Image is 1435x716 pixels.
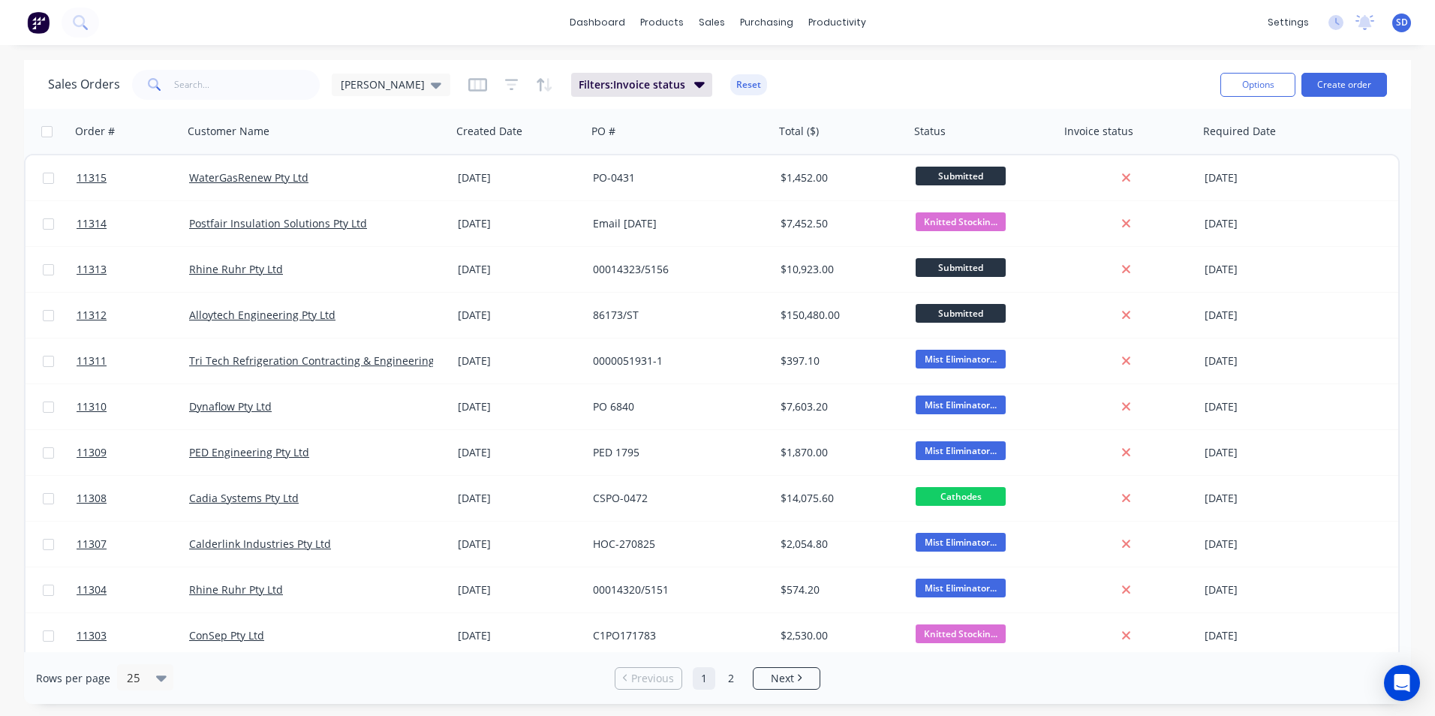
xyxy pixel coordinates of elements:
span: 11311 [77,353,107,369]
a: Rhine Ruhr Pty Ltd [189,262,283,276]
div: [DATE] [1205,216,1324,231]
ul: Pagination [609,667,826,690]
a: Tri Tech Refrigeration Contracting & Engineering [189,353,435,368]
span: Knitted Stockin... [916,624,1006,643]
a: Dynaflow Pty Ltd [189,399,272,414]
div: $7,603.20 [781,399,898,414]
span: Rows per page [36,671,110,686]
div: Order # [75,124,115,139]
div: Total ($) [779,124,819,139]
a: Cadia Systems Pty Ltd [189,491,299,505]
div: [DATE] [1205,170,1324,185]
span: Knitted Stockin... [916,212,1006,231]
span: Previous [631,671,674,686]
div: products [633,11,691,34]
div: [DATE] [458,353,581,369]
div: [DATE] [1205,445,1324,460]
button: Create order [1301,73,1387,97]
a: Calderlink Industries Pty Ltd [189,537,331,551]
div: [DATE] [458,308,581,323]
a: Alloytech Engineering Pty Ltd [189,308,335,322]
div: Required Date [1203,124,1276,139]
div: [DATE] [1205,491,1324,506]
span: Mist Eliminator... [916,579,1006,597]
div: [DATE] [458,537,581,552]
div: [DATE] [458,445,581,460]
div: $10,923.00 [781,262,898,277]
div: sales [691,11,733,34]
span: Mist Eliminator... [916,533,1006,552]
div: PO # [591,124,615,139]
a: Previous page [615,671,681,686]
span: Mist Eliminator... [916,396,1006,414]
span: Cathodes [916,487,1006,506]
div: [DATE] [458,216,581,231]
button: Options [1220,73,1295,97]
span: 11315 [77,170,107,185]
span: Mist Eliminator... [916,350,1006,369]
a: 11313 [77,247,189,292]
div: CSPO-0472 [593,491,760,506]
div: [DATE] [1205,582,1324,597]
div: [DATE] [1205,628,1324,643]
div: PED 1795 [593,445,760,460]
a: 11315 [77,155,189,200]
div: $14,075.60 [781,491,898,506]
a: 11307 [77,522,189,567]
span: 11312 [77,308,107,323]
div: Created Date [456,124,522,139]
div: 0000051931-1 [593,353,760,369]
div: [DATE] [458,628,581,643]
span: 11313 [77,262,107,277]
div: $2,530.00 [781,628,898,643]
a: 11309 [77,430,189,475]
span: SD [1396,16,1408,29]
div: PO-0431 [593,170,760,185]
div: Email [DATE] [593,216,760,231]
div: PO 6840 [593,399,760,414]
img: Factory [27,11,50,34]
a: 11310 [77,384,189,429]
div: 00014320/5151 [593,582,760,597]
a: 11303 [77,613,189,658]
div: $397.10 [781,353,898,369]
div: Invoice status [1064,124,1133,139]
div: $574.20 [781,582,898,597]
button: Reset [730,74,767,95]
div: $1,452.00 [781,170,898,185]
span: 11308 [77,491,107,506]
div: [DATE] [1205,399,1324,414]
div: [DATE] [458,399,581,414]
a: 11311 [77,338,189,384]
div: [DATE] [1205,537,1324,552]
span: Mist Eliminator... [916,441,1006,460]
a: Page 2 [720,667,742,690]
button: Filters:Invoice status [571,73,712,97]
a: Rhine Ruhr Pty Ltd [189,582,283,597]
div: purchasing [733,11,801,34]
div: 00014323/5156 [593,262,760,277]
div: [DATE] [458,582,581,597]
div: [DATE] [1205,308,1324,323]
a: Next page [754,671,820,686]
a: Postfair Insulation Solutions Pty Ltd [189,216,367,230]
div: [DATE] [458,491,581,506]
div: [DATE] [1205,353,1324,369]
span: Submitted [916,304,1006,323]
div: settings [1260,11,1316,34]
a: PED Engineering Pty Ltd [189,445,309,459]
div: Customer Name [188,124,269,139]
span: 11303 [77,628,107,643]
h1: Sales Orders [48,77,120,92]
span: 11307 [77,537,107,552]
span: [PERSON_NAME] [341,77,425,92]
div: productivity [801,11,874,34]
span: Submitted [916,258,1006,277]
a: dashboard [562,11,633,34]
span: 11309 [77,445,107,460]
span: 11310 [77,399,107,414]
div: Status [914,124,946,139]
a: 11312 [77,293,189,338]
span: Submitted [916,167,1006,185]
div: $1,870.00 [781,445,898,460]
